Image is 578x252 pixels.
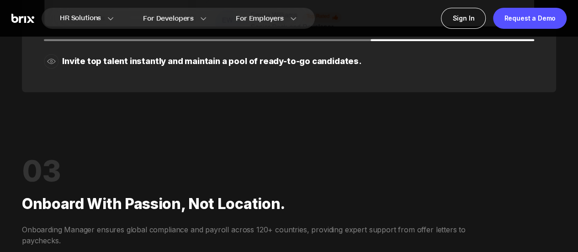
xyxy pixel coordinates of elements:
[22,184,556,224] div: Onboard with passion, not location.
[236,14,284,23] span: For Employers
[11,14,34,23] img: Brix Logo
[441,8,486,29] a: Sign In
[143,14,194,23] span: For Developers
[62,56,362,67] div: Invite top talent instantly and maintain a pool of ready-to-go candidates.
[493,8,567,29] a: Request a Demo
[22,158,556,184] div: 03
[60,11,101,26] span: HR Solutions
[22,224,490,246] div: Onboarding Manager ensures global compliance and payroll across 120+ countries, providing expert ...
